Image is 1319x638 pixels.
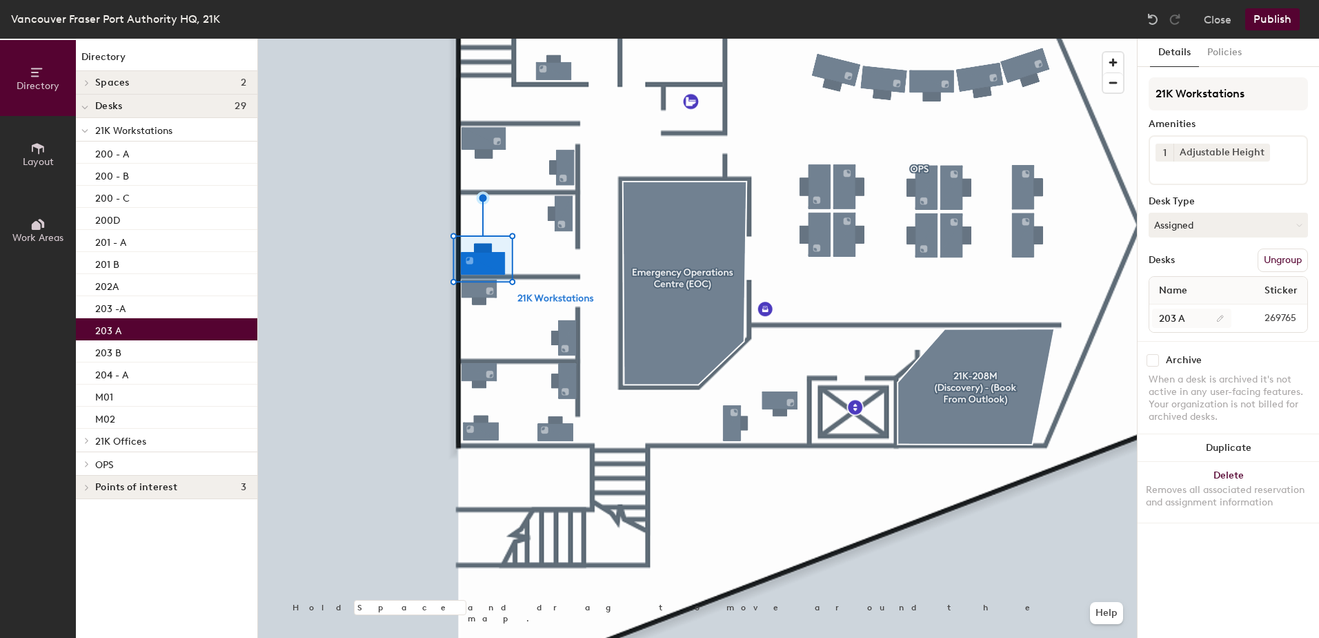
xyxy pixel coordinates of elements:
button: Policies [1199,39,1250,67]
p: M02 [95,409,115,425]
p: 201 B [95,255,119,271]
span: 1 [1163,146,1167,160]
button: Close [1204,8,1231,30]
img: Redo [1168,12,1182,26]
button: Help [1090,602,1123,624]
p: 200D [95,211,120,226]
p: 203 -A [95,299,126,315]
p: 202A [95,277,119,293]
span: Sticker [1258,278,1305,303]
span: 3 [241,482,246,493]
p: 201 - A [95,233,126,249]
span: Directory [17,80,59,92]
div: Desks [1149,255,1175,266]
span: Name [1152,278,1194,303]
p: M01 [95,387,113,403]
p: 203 B [95,343,121,359]
span: OPS [95,459,114,471]
h1: Directory [76,50,257,71]
p: 204 - A [95,365,128,381]
div: Removes all associated reservation and assignment information [1146,484,1311,509]
p: 200 - B [95,166,129,182]
div: Archive [1166,355,1202,366]
span: 29 [235,101,246,112]
button: DeleteRemoves all associated reservation and assignment information [1138,462,1319,523]
button: Duplicate [1138,434,1319,462]
button: 1 [1156,144,1173,162]
button: Details [1150,39,1199,67]
span: 21K Workstations [95,125,172,137]
span: 269765 [1231,311,1305,326]
div: Adjustable Height [1173,144,1270,162]
input: Unnamed desk [1152,309,1231,328]
span: Points of interest [95,482,177,493]
span: Layout [23,156,54,168]
span: 2 [241,77,246,88]
div: Vancouver Fraser Port Authority HQ, 21K [11,10,220,28]
span: Desks [95,101,122,112]
span: 21K Offices [95,436,146,447]
span: Spaces [95,77,130,88]
p: 203 A [95,321,121,337]
div: Desk Type [1149,196,1308,207]
p: 200 - A [95,144,129,160]
button: Assigned [1149,213,1308,238]
div: Amenities [1149,119,1308,130]
button: Publish [1245,8,1300,30]
div: When a desk is archived it's not active in any user-facing features. Your organization is not bil... [1149,374,1308,423]
img: Undo [1146,12,1160,26]
button: Ungroup [1258,249,1308,272]
span: Work Areas [12,232,63,244]
p: 200 - C [95,188,130,204]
